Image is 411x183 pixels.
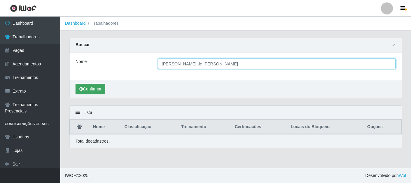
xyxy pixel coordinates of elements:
[65,21,86,26] a: Dashboard
[65,173,76,178] span: IWOF
[121,120,178,134] th: Classificação
[398,173,406,178] a: iWof
[287,120,363,134] th: Locais do Bloqueio
[76,138,110,144] p: Total de cadastros.
[231,120,287,134] th: Certificações
[365,172,406,179] span: Desenvolvido por
[76,58,87,65] label: Nome
[60,17,411,30] nav: breadcrumb
[158,58,396,69] input: Digite o Nome...
[89,120,121,134] th: Nome
[76,42,90,47] strong: Buscar
[70,106,402,120] div: Lista
[76,84,105,94] button: Confirmar
[65,172,90,179] span: © 2025 .
[363,120,401,134] th: Opções
[178,120,231,134] th: Treinamento
[10,5,37,12] img: CoreUI Logo
[86,20,119,27] li: Trabalhadores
